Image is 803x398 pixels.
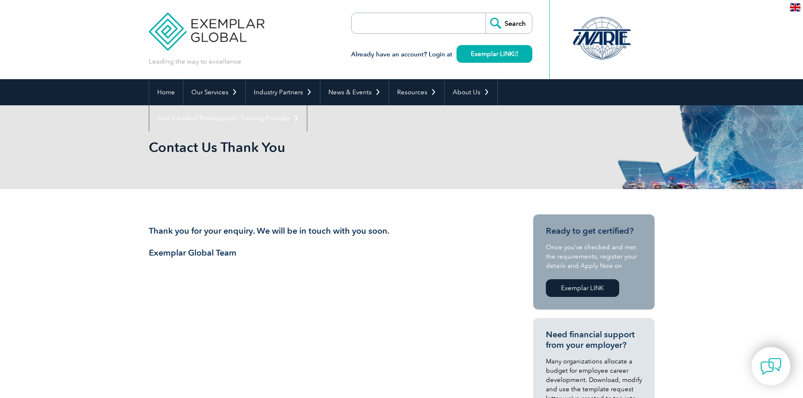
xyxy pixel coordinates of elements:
[320,79,389,105] a: News & Events
[149,57,241,66] p: Leading the way to excellence
[149,105,307,131] a: Find Certified Professional / Training Provider
[351,49,532,60] h3: Already have an account? Login at
[486,13,532,33] input: Search
[246,79,320,105] a: Industry Partners
[546,329,642,350] h3: Need financial support from your employer?
[149,79,183,105] a: Home
[445,79,497,105] a: About Us
[457,45,532,63] a: Exemplar LINK
[149,226,503,236] h3: Thank you for your enquiry. We will be in touch with you soon.
[389,79,444,105] a: Resources
[149,139,473,155] h1: Contact Us Thank You
[546,243,642,270] p: Once you’ve checked and met the requirements, register your details and Apply Now on
[149,248,503,258] h3: Exemplar Global Team
[546,279,619,297] a: Exemplar LINK
[790,3,800,11] img: en
[760,356,782,377] img: contact-chat.png
[513,51,518,56] img: open_square.png
[546,226,642,236] h3: Ready to get certified?
[183,79,245,105] a: Our Services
